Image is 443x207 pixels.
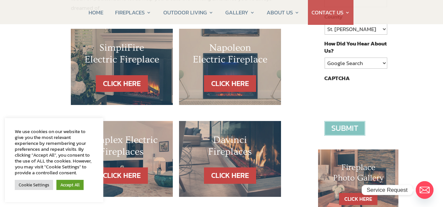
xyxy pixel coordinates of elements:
[192,42,268,69] h2: Napoleon Electric Fireplace
[204,167,256,184] a: CLICK HERE
[324,85,424,111] iframe: reCAPTCHA
[96,75,148,92] a: CLICK HERE
[324,40,387,54] label: How Did You Hear About Us?
[192,134,268,161] h2: Davinci Fireplaces
[84,134,160,161] h2: Dimplex Electric Fireplaces
[96,167,148,184] a: CLICK HERE
[416,181,433,199] a: Email
[324,121,365,136] input: Submit
[56,180,84,190] a: Accept All
[331,163,386,186] h1: Fireplace Photo Gallery
[15,129,93,176] div: We use cookies on our website to give you the most relevant experience by remembering your prefer...
[324,75,350,82] label: CAPTCHA
[15,180,53,190] a: Cookie Settings
[84,42,160,69] h2: SimpliFire Electric Fireplace
[339,193,377,205] a: CLICK HERE
[204,75,256,92] a: CLICK HERE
